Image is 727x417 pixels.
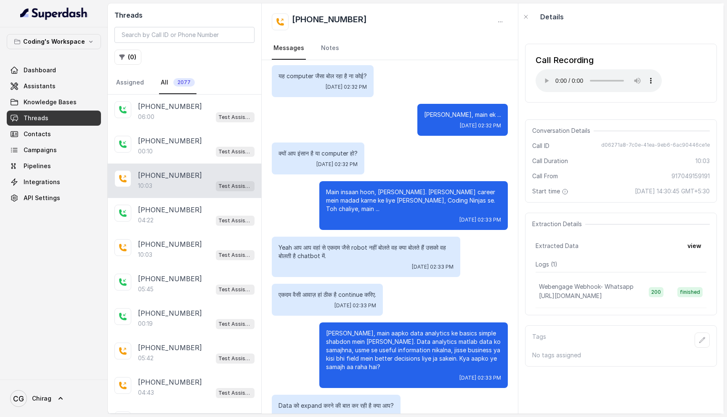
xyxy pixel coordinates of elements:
[138,285,154,293] p: 05:45
[695,157,710,165] span: 10:03
[24,178,60,186] span: Integrations
[138,205,202,215] p: [PHONE_NUMBER]
[319,37,341,60] a: Notes
[138,170,202,180] p: [PHONE_NUMBER]
[23,37,85,47] p: Coding's Workspace
[24,66,56,74] span: Dashboard
[218,285,252,294] p: Test Assistant- 2
[279,290,376,299] p: एकदम वैसी आवाज़ हां ठीक है continue करिए.
[7,79,101,94] a: Assistants
[13,394,24,403] text: CG
[279,401,394,410] p: Data को expand करने की बात कर रही है क्या आप?
[138,388,154,397] p: 04:43
[24,130,51,138] span: Contacts
[218,148,252,156] p: Test Assistant- 2
[7,158,101,174] a: Pipelines
[138,216,154,224] p: 04:22
[138,182,152,190] p: 10:03
[532,220,585,228] span: Extraction Details
[272,37,306,60] a: Messages
[601,142,710,150] span: d06271a8-7c0e-41ea-9eb6-6ac90446ce1e
[138,343,202,353] p: [PHONE_NUMBER]
[7,63,101,78] a: Dashboard
[536,260,706,269] p: Logs ( 1 )
[138,136,202,146] p: [PHONE_NUMBER]
[32,394,51,403] span: Chirag
[334,302,376,309] span: [DATE] 02:33 PM
[7,127,101,142] a: Contacts
[218,251,252,259] p: Test Assistant- 2
[536,242,578,250] span: Extracted Data
[682,238,706,253] button: view
[532,127,594,135] span: Conversation Details
[218,113,252,121] p: Test Assistant- 2
[7,34,101,49] button: Coding's Workspace
[7,95,101,110] a: Knowledge Bases
[536,54,662,66] div: Call Recording
[138,354,154,362] p: 05:42
[532,172,558,180] span: Call From
[24,82,56,90] span: Assistants
[218,216,252,225] p: Test Assistant- 2
[7,111,101,126] a: Threads
[114,50,141,65] button: (0)
[7,143,101,158] a: Campaigns
[459,375,501,381] span: [DATE] 02:33 PM
[649,287,663,297] span: 200
[326,329,501,371] p: [PERSON_NAME], main aapko data analytics ke basics simple shabdon mein [PERSON_NAME]. Data analyt...
[114,71,255,94] nav: Tabs
[24,114,48,122] span: Threads
[424,111,501,119] p: [PERSON_NAME], main ek ...
[540,12,564,22] p: Details
[677,287,703,297] span: finished
[326,84,367,90] span: [DATE] 02:32 PM
[460,122,501,129] span: [DATE] 02:32 PM
[159,71,196,94] a: All2077
[279,243,454,260] p: Yeah आप आप वहां से एकदम जैसे robot नहीं बोलते वह क्या बोलते हैं उसको वह बोलती है chatbot में.
[218,320,252,328] p: Test Assistant- 2
[24,146,57,154] span: Campaigns
[635,187,710,195] span: [DATE] 14:30:45 GMT+5:30
[279,72,367,80] p: यह computer जैसा बोल रहा है ना कोई?
[20,7,88,20] img: light.svg
[218,354,252,363] p: Test Assistant- 2
[412,264,454,270] span: [DATE] 02:33 PM
[671,172,710,180] span: 917049159191
[7,387,101,410] a: Chirag
[292,13,367,30] h2: [PHONE_NUMBER]
[532,157,568,165] span: Call Duration
[24,194,60,202] span: API Settings
[24,98,77,106] span: Knowledge Bases
[539,292,602,299] span: [URL][DOMAIN_NAME]
[218,389,252,397] p: Test Assistant- 2
[7,174,101,190] a: Integrations
[138,274,202,284] p: [PHONE_NUMBER]
[532,142,549,150] span: Call ID
[114,10,255,20] h2: Threads
[138,101,202,111] p: [PHONE_NUMBER]
[279,149,358,158] p: क्यों आप इंसान है या computer हो?
[459,216,501,223] span: [DATE] 02:33 PM
[316,161,358,168] span: [DATE] 02:32 PM
[114,71,146,94] a: Assigned
[138,377,202,387] p: [PHONE_NUMBER]
[138,147,153,156] p: 00:10
[173,78,195,87] span: 2077
[532,187,570,195] span: Start time
[138,319,153,328] p: 00:19
[138,113,154,121] p: 06:00
[532,351,710,359] p: No tags assigned
[326,188,501,213] p: Main insaan hoon, [PERSON_NAME]. [PERSON_NAME] career mein madad karne ke liye [PERSON_NAME], Cod...
[532,333,546,348] p: Tags
[138,308,202,318] p: [PHONE_NUMBER]
[114,27,255,43] input: Search by Call ID or Phone Number
[7,190,101,206] a: API Settings
[272,37,508,60] nav: Tabs
[539,282,634,291] p: Webengage Webhook- Whatsapp
[138,251,152,259] p: 10:03
[24,162,51,170] span: Pipelines
[138,239,202,249] p: [PHONE_NUMBER]
[536,69,662,92] audio: Your browser does not support the audio element.
[218,182,252,190] p: Test Assistant- 2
